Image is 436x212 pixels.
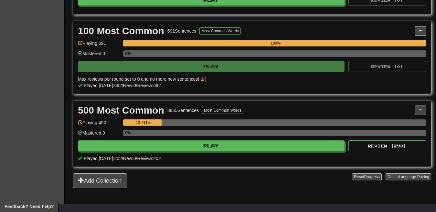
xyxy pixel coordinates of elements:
span: Review: 692 [137,83,161,88]
div: Playing: 691 [78,40,120,51]
span: Review: 202 [137,156,161,161]
div: Mastered: 0 [78,50,120,61]
button: Add Collection [73,173,127,188]
div: 3855 Sentences [167,107,199,114]
span: Progress [364,175,380,179]
span: New: 0 [123,156,136,161]
button: Most Common Words [202,107,243,114]
span: / [136,156,137,161]
button: ResetProgress [352,173,381,180]
button: Most Common Words [199,27,241,35]
div: 100% [125,40,426,46]
div: Max reviews per round set to 0 and no more new sentences! 🎉 [78,76,422,82]
span: / [122,156,123,161]
div: 691 Sentences [167,28,197,34]
span: New: 0 [123,83,136,88]
span: Language Pairing [399,175,429,179]
span: / [122,83,123,88]
button: DeleteLanguage Pairing [386,173,431,180]
div: Playing: 490 [78,119,120,130]
div: 500 Most Common [78,106,164,115]
div: Mastered: 0 [78,130,120,140]
button: Review (0) [348,61,426,72]
button: Play [78,61,345,72]
div: 12.711% [125,119,162,126]
button: Review (290) [348,140,426,151]
span: Played [DATE]: 692 [84,83,122,88]
div: 100 Most Common [78,26,164,36]
span: Played [DATE]: 202 [84,156,122,161]
span: Open feedback widget [5,203,54,210]
button: Play [78,140,345,151]
span: / [136,83,137,88]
